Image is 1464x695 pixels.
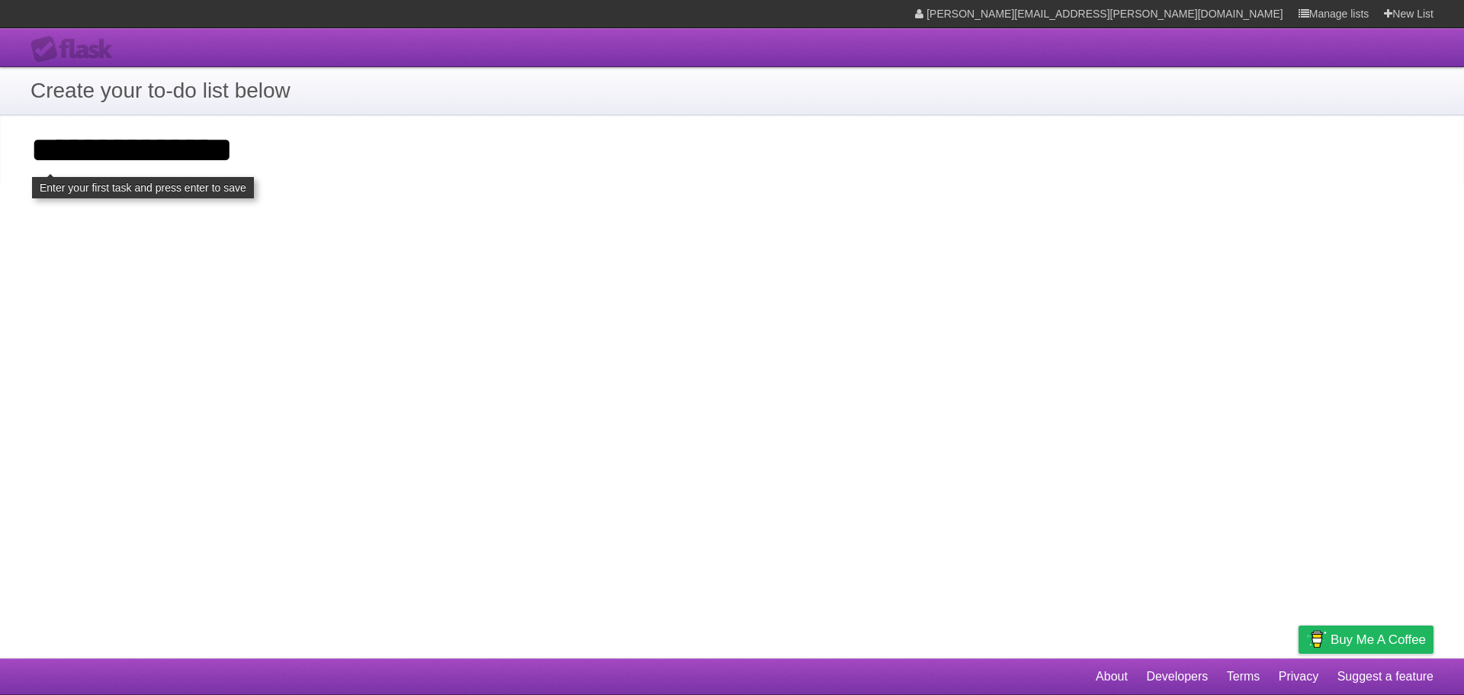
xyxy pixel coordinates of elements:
a: Privacy [1279,662,1318,691]
h1: Create your to-do list below [30,75,1433,107]
a: Buy me a coffee [1299,626,1433,654]
a: Terms [1227,662,1260,691]
a: About [1096,662,1128,691]
span: Buy me a coffee [1331,626,1426,653]
div: Flask [30,36,122,63]
img: Buy me a coffee [1306,626,1327,652]
a: Suggest a feature [1337,662,1433,691]
a: Developers [1146,662,1208,691]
